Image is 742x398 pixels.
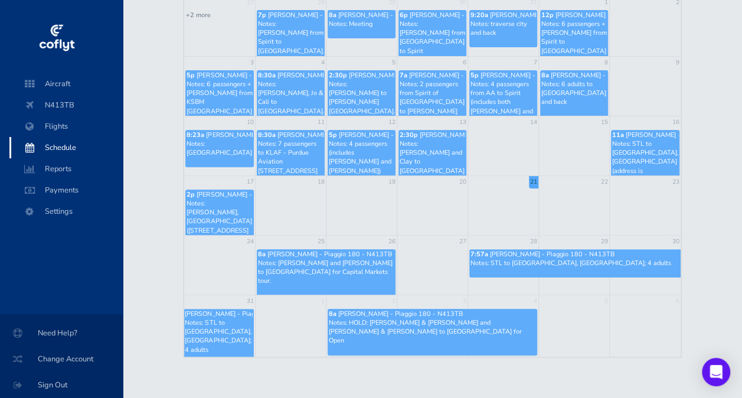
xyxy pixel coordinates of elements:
[462,57,468,68] a: 6
[349,71,473,80] span: [PERSON_NAME] - Piaggio 180 - N413TB
[14,322,109,344] span: Need Help?
[671,116,681,128] a: 16
[400,71,407,80] span: 7a
[671,176,681,188] a: 23
[249,57,255,68] a: 3
[400,131,418,139] span: 2:30p
[277,131,402,139] span: [PERSON_NAME] - Piaggio 180 - N413TB
[258,259,394,286] p: Notes: [PERSON_NAME] and [PERSON_NAME] to [GEOGRAPHIC_DATA] for Capital Markets tour.
[541,19,607,83] p: Notes: 6 passengers + [PERSON_NAME] from Spirit to [GEOGRAPHIC_DATA] and back. Two Large SUV’s un...
[532,57,538,68] a: 7
[410,11,534,19] span: [PERSON_NAME] - Piaggio 180 - N413TB
[14,374,109,396] span: Sign Out
[391,57,397,68] a: 5
[458,116,468,128] a: 13
[258,131,276,139] span: 8:30a
[197,71,321,80] span: [PERSON_NAME] - Piaggio 180 - N413TB
[267,250,392,259] span: [PERSON_NAME] - Piaggio 180 - N413TB
[338,309,463,318] span: [PERSON_NAME] - Piaggio 180 - N413TB
[675,57,681,68] a: 9
[206,131,331,139] span: [PERSON_NAME] - Piaggio 180 - N413TB
[329,131,337,139] span: 5p
[458,236,468,247] a: 27
[197,190,321,199] span: [PERSON_NAME] - Piaggio 180 - N413TB
[187,71,195,80] span: 5p
[320,57,326,68] a: 4
[490,250,614,259] span: [PERSON_NAME] - Piaggio 180 - N413TB
[246,236,255,247] a: 24
[21,201,111,222] span: Settings
[529,236,538,247] a: 28
[532,295,538,307] a: 4
[551,71,675,80] span: [PERSON_NAME] - Piaggio 180 - N413TB
[187,190,195,199] span: 2p
[329,80,394,143] p: Notes: [PERSON_NAME] to [PERSON_NAME][GEOGRAPHIC_DATA]. Large SUV needed under [PERSON_NAME].
[21,158,111,180] span: Reports
[400,80,465,143] p: Notes: 2 passengers from Spirit of [GEOGRAPHIC_DATA] to [PERSON_NAME][GEOGRAPHIC_DATA]. Large SUV...
[600,176,609,188] a: 22
[470,250,488,259] span: 7:57a
[37,21,76,56] img: coflyt logo
[338,11,463,19] span: [PERSON_NAME] - Piaggio 180 - N413TB
[603,295,609,307] a: 5
[387,176,397,188] a: 19
[420,131,544,139] span: [PERSON_NAME] - Piaggio 180 - N413TB
[187,139,253,157] p: Notes: [GEOGRAPHIC_DATA]
[246,176,255,188] a: 17
[258,80,323,133] p: Notes: [PERSON_NAME], Jo & Cali to [GEOGRAPHIC_DATA]. Midsize Luxury SUV needed.
[409,71,534,80] span: [PERSON_NAME] - Piaggio 180 - N413TB
[400,19,465,56] p: Notes: [PERSON_NAME] from [GEOGRAPHIC_DATA] to Spirit
[470,11,488,19] span: 9:20a
[541,11,554,19] span: 12p
[603,57,609,68] a: 8
[21,137,111,158] span: Schedule
[268,11,393,19] span: [PERSON_NAME] - Piaggio 180 - N413TB
[316,116,326,128] a: 11
[462,295,468,307] a: 3
[675,295,681,307] a: 6
[529,176,538,188] a: 21
[541,80,607,107] p: Notes: 6 adults to [GEOGRAPHIC_DATA] and back
[541,71,549,80] span: 8a
[600,236,609,247] a: 29
[612,139,678,193] p: Notes: STL to [GEOGRAPHIC_DATA], [GEOGRAPHIC_DATA] (address is [STREET_ADDRESS]) 1 adult, 1 child
[600,116,609,128] a: 15
[316,236,326,247] a: 25
[612,131,624,139] span: 11a
[387,116,397,128] a: 12
[529,116,538,128] a: 14
[277,71,402,80] span: [PERSON_NAME] - Piaggio 180 - N413TB
[458,176,468,188] a: 20
[329,11,336,19] span: 8a
[339,131,463,139] span: [PERSON_NAME] - Piaggio 180 - N413TB
[316,176,326,188] a: 18
[258,139,323,238] p: Notes: 7 passengers to KLAF - Purdue Aviation [STREET_ADDRESS] (includes both [PERSON_NAME] and [...
[21,116,111,137] span: Flights
[258,19,323,73] p: Notes: [PERSON_NAME] from Spirit to [GEOGRAPHIC_DATA]. Midsize luxury SUV needed.
[470,80,536,125] p: Notes: 4 passengers from AA to Spirit (includes both [PERSON_NAME] and [PERSON_NAME])
[470,259,680,267] p: Notes: STL to [GEOGRAPHIC_DATA], [GEOGRAPHIC_DATA]; 4 adults
[470,71,479,80] span: 5p
[480,71,605,80] span: [PERSON_NAME] - Piaggio 180 - N413TB
[387,236,397,247] a: 26
[329,139,394,220] p: Notes: 4 passengers (includes [PERSON_NAME] and [PERSON_NAME]) from KLAF - Purdue Aviation [STREE...
[187,80,253,133] p: Notes: 6 passengers + [PERSON_NAME] from KSBM [GEOGRAPHIC_DATA] to Spirit of [GEOGRAPHIC_DATA]
[391,295,397,307] a: 2
[21,94,111,116] span: N413TB
[187,131,204,139] span: 8:23a
[21,180,111,201] span: Payments
[258,11,266,19] span: 7p
[186,11,211,19] a: +2 more
[329,71,347,80] span: 2:30p
[400,139,465,211] p: Notes: [PERSON_NAME] and Clay to [GEOGRAPHIC_DATA] IN - [PERSON_NAME][GEOGRAPHIC_DATA] [STREET_AD...
[470,19,536,37] p: Notes: traverse city and back
[490,11,614,19] span: [PERSON_NAME] - Piaggio 180 - N413TB
[21,73,111,94] span: Aircraft
[187,199,253,253] p: Notes: [PERSON_NAME], [GEOGRAPHIC_DATA] ([STREET_ADDRESS] Exn) to STL 1 adult, 1 child
[400,11,408,19] span: 6p
[702,358,730,386] div: Open Intercom Messenger
[185,318,253,354] p: Notes: STL to [GEOGRAPHIC_DATA], [GEOGRAPHIC_DATA]; 4 adults
[14,348,109,370] span: Change Account
[329,318,536,345] p: Notes: HOLD: [PERSON_NAME] & [PERSON_NAME] and [PERSON_NAME] & [PERSON_NAME] to [GEOGRAPHIC_DATA]...
[329,309,336,318] span: 8a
